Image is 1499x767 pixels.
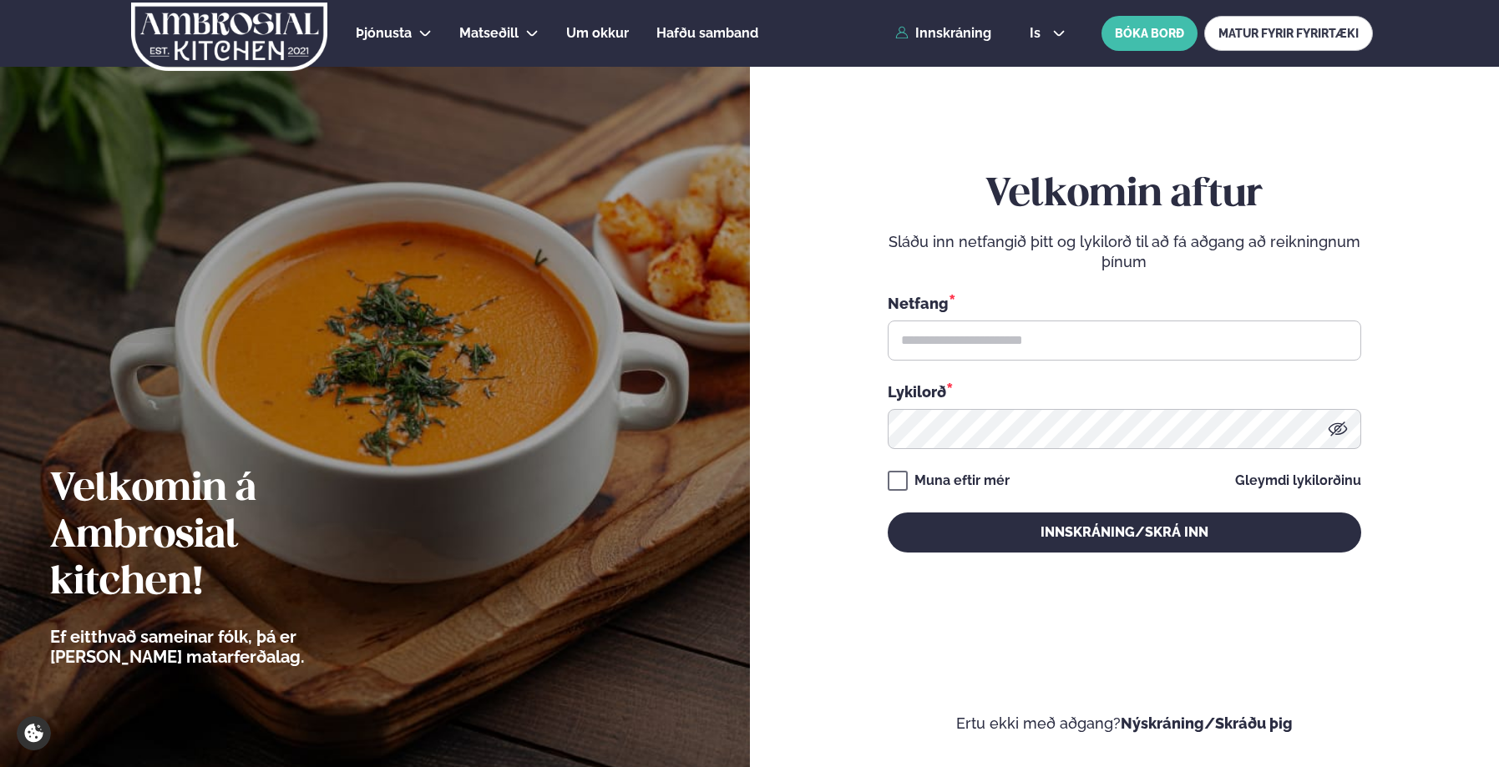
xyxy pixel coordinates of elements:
a: Hafðu samband [656,23,758,43]
p: Ef eitthvað sameinar fólk, þá er [PERSON_NAME] matarferðalag. [50,627,397,667]
span: Um okkur [566,25,629,41]
p: Ertu ekki með aðgang? [800,714,1450,734]
div: Lykilorð [888,381,1361,402]
a: Innskráning [895,26,991,41]
span: is [1030,27,1046,40]
a: Þjónusta [356,23,412,43]
div: Netfang [888,292,1361,314]
h2: Velkomin á Ambrosial kitchen! [50,467,397,607]
h2: Velkomin aftur [888,172,1361,219]
a: Nýskráning/Skráðu þig [1121,714,1293,732]
p: Sláðu inn netfangið þitt og lykilorð til að fá aðgang að reikningnum þínum [888,232,1361,272]
a: Matseðill [459,23,519,43]
img: logo [129,3,329,71]
span: Matseðill [459,25,519,41]
button: is [1016,27,1079,40]
a: Gleymdi lykilorðinu [1235,474,1361,487]
span: Hafðu samband [656,25,758,41]
button: Innskráning/Skrá inn [888,512,1361,553]
a: MATUR FYRIR FYRIRTÆKI [1204,16,1373,51]
button: BÓKA BORÐ [1101,16,1198,51]
a: Cookie settings [17,716,51,750]
a: Um okkur [566,23,629,43]
span: Þjónusta [356,25,412,41]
